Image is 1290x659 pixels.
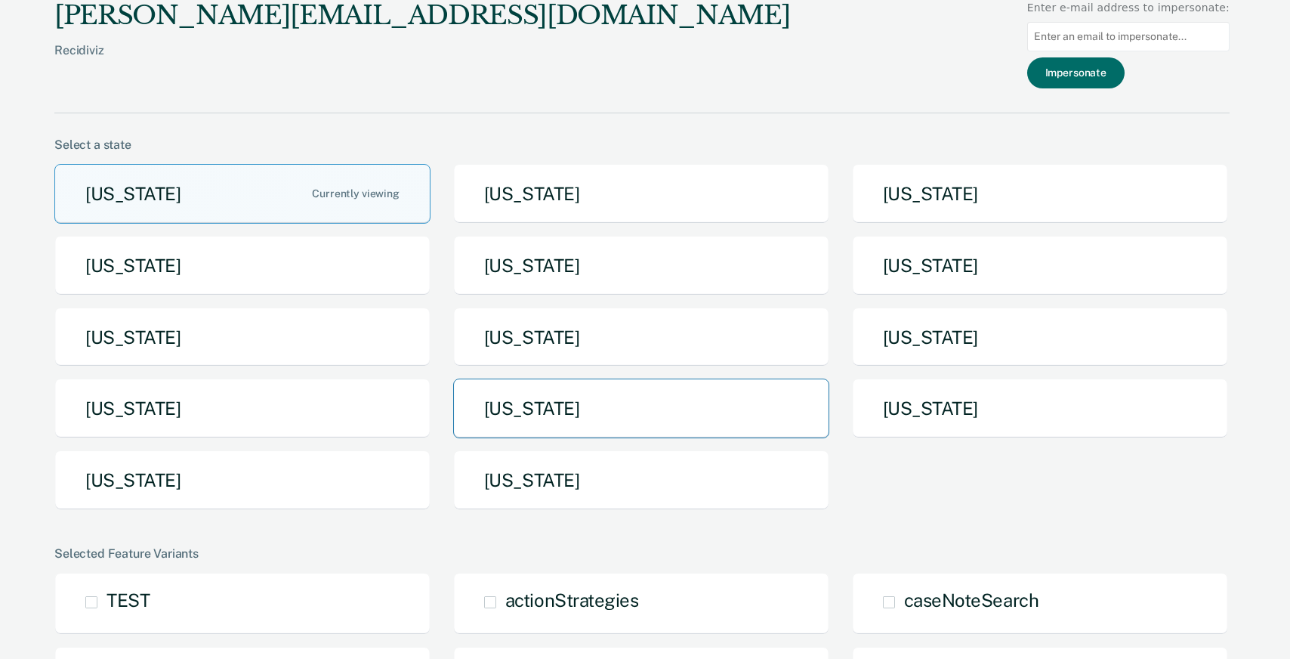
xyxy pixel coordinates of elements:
span: caseNoteSearch [904,589,1038,611]
span: actionStrategies [505,589,638,611]
button: [US_STATE] [852,236,1228,295]
span: TEST [106,589,150,611]
button: [US_STATE] [453,236,829,295]
button: [US_STATE] [852,164,1228,224]
input: Enter an email to impersonate... [1027,22,1230,51]
button: [US_STATE] [453,308,829,367]
div: Recidiviz [54,43,790,82]
button: [US_STATE] [453,450,829,510]
button: [US_STATE] [852,379,1228,438]
div: Select a state [54,138,1230,152]
button: [US_STATE] [453,164,829,224]
div: Selected Feature Variants [54,546,1230,561]
button: [US_STATE] [54,308,431,367]
button: [US_STATE] [54,236,431,295]
button: [US_STATE] [852,308,1228,367]
button: [US_STATE] [453,379,829,438]
button: Impersonate [1027,57,1125,88]
button: [US_STATE] [54,379,431,438]
button: [US_STATE] [54,450,431,510]
button: [US_STATE] [54,164,431,224]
